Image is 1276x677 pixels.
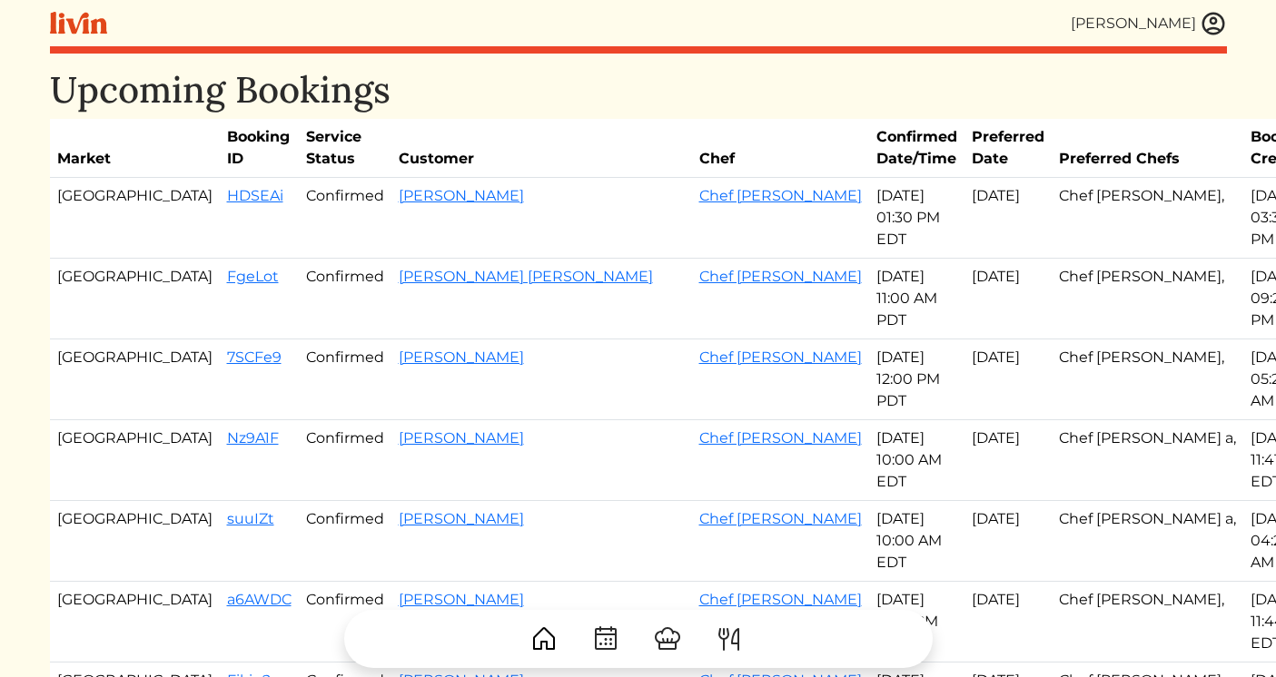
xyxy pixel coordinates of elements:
[964,582,1052,662] td: [DATE]
[869,420,964,501] td: [DATE] 10:00 AM EDT
[227,187,283,204] a: HDSEAi
[653,624,682,653] img: ChefHat-a374fb509e4f37eb0702ca99f5f64f3b6956810f32a249b33092029f8484b388.svg
[399,591,524,608] a: [PERSON_NAME]
[399,429,524,446] a: [PERSON_NAME]
[869,501,964,582] td: [DATE] 10:00 AM EDT
[1052,501,1243,582] td: Chef [PERSON_NAME] a,
[227,268,279,285] a: FgeLot
[964,259,1052,339] td: [DATE]
[299,119,391,178] th: Service Status
[964,178,1052,259] td: [DATE]
[399,268,653,285] a: [PERSON_NAME] [PERSON_NAME]
[591,624,620,653] img: CalendarDots-5bcf9d9080389f2a281d69619e1c85352834be518fbc73d9501aef674afc0d57.svg
[399,510,524,527] a: [PERSON_NAME]
[299,420,391,501] td: Confirmed
[1052,259,1243,339] td: Chef [PERSON_NAME],
[699,429,862,446] a: Chef [PERSON_NAME]
[1052,420,1243,501] td: Chef [PERSON_NAME] a,
[1200,10,1227,37] img: user_account-e6e16d2ec92f44fc35f99ef0dc9cddf60790bfa021a6ecb1c896eb5d2907b31c.svg
[869,582,964,662] td: [DATE] 12:30 PM EDT
[699,591,862,608] a: Chef [PERSON_NAME]
[964,119,1052,178] th: Preferred Date
[399,348,524,366] a: [PERSON_NAME]
[50,68,1227,112] h1: Upcoming Bookings
[227,591,292,608] a: a6AWDC
[715,624,744,653] img: ForkKnife-55491504ffdb50bab0c1e09e7649658475375261d09fd45db06cec23bce548bf.svg
[227,510,274,527] a: suuIZt
[391,119,692,178] th: Customer
[50,501,220,582] td: [GEOGRAPHIC_DATA]
[529,624,559,653] img: House-9bf13187bcbb5817f509fe5e7408150f90897510c4275e13d0d5fca38e0b5951.svg
[227,348,282,366] a: 7SCFe9
[50,119,220,178] th: Market
[699,268,862,285] a: Chef [PERSON_NAME]
[50,339,220,420] td: [GEOGRAPHIC_DATA]
[1052,339,1243,420] td: Chef [PERSON_NAME],
[50,582,220,662] td: [GEOGRAPHIC_DATA]
[699,510,862,527] a: Chef [PERSON_NAME]
[399,187,524,204] a: [PERSON_NAME]
[699,187,862,204] a: Chef [PERSON_NAME]
[869,259,964,339] td: [DATE] 11:00 AM PDT
[299,259,391,339] td: Confirmed
[1052,178,1243,259] td: Chef [PERSON_NAME],
[869,339,964,420] td: [DATE] 12:00 PM PDT
[299,339,391,420] td: Confirmed
[1052,582,1243,662] td: Chef [PERSON_NAME],
[50,12,107,34] img: livin-logo-a0d97d1a881af30f6274990eb6222085a2533c92bbd1e4f22c21b4f0d0e3210c.svg
[50,178,220,259] td: [GEOGRAPHIC_DATA]
[299,178,391,259] td: Confirmed
[869,119,964,178] th: Confirmed Date/Time
[50,259,220,339] td: [GEOGRAPHIC_DATA]
[220,119,299,178] th: Booking ID
[699,348,862,366] a: Chef [PERSON_NAME]
[692,119,869,178] th: Chef
[964,339,1052,420] td: [DATE]
[964,420,1052,501] td: [DATE]
[50,420,220,501] td: [GEOGRAPHIC_DATA]
[299,501,391,582] td: Confirmed
[299,582,391,662] td: Confirmed
[869,178,964,259] td: [DATE] 01:30 PM EDT
[1071,13,1196,34] div: [PERSON_NAME]
[964,501,1052,582] td: [DATE]
[1052,119,1243,178] th: Preferred Chefs
[227,429,279,446] a: Nz9A1F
